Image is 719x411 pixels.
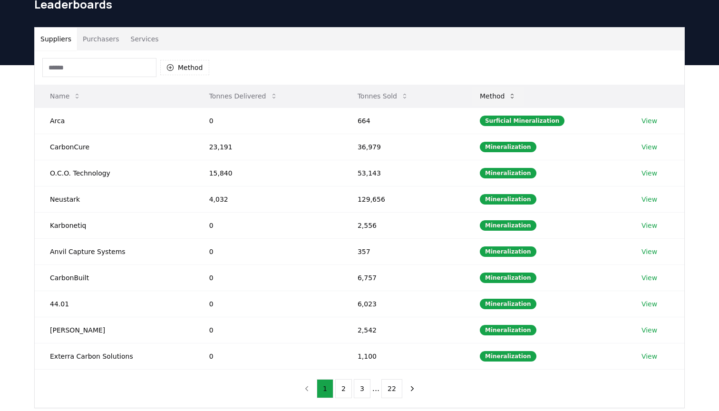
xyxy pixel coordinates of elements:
[194,291,342,317] td: 0
[160,60,209,75] button: Method
[342,291,465,317] td: 6,023
[480,194,536,205] div: Mineralization
[641,325,657,335] a: View
[194,212,342,238] td: 0
[480,246,536,257] div: Mineralization
[194,317,342,343] td: 0
[372,383,379,394] li: ...
[194,343,342,369] td: 0
[35,264,194,291] td: CarbonBuilt
[480,273,536,283] div: Mineralization
[77,28,125,50] button: Purchasers
[335,379,352,398] button: 2
[641,352,657,361] a: View
[350,87,416,106] button: Tonnes Sold
[342,186,465,212] td: 129,656
[194,108,342,134] td: 0
[35,238,194,264] td: Anvil Capture Systems
[35,212,194,238] td: Karbonetiq
[342,212,465,238] td: 2,556
[35,28,77,50] button: Suppliers
[641,116,657,126] a: View
[342,317,465,343] td: 2,542
[404,379,420,398] button: next page
[381,379,402,398] button: 22
[317,379,333,398] button: 1
[641,221,657,230] a: View
[480,220,536,231] div: Mineralization
[480,116,564,126] div: Surficial Mineralization
[472,87,524,106] button: Method
[35,317,194,343] td: [PERSON_NAME]
[342,160,465,186] td: 53,143
[125,28,165,50] button: Services
[35,108,194,134] td: Arca
[194,238,342,264] td: 0
[194,160,342,186] td: 15,840
[641,195,657,204] a: View
[194,186,342,212] td: 4,032
[194,264,342,291] td: 0
[42,87,88,106] button: Name
[342,108,465,134] td: 664
[641,247,657,256] a: View
[480,299,536,309] div: Mineralization
[35,160,194,186] td: O.C.O. Technology
[202,87,285,106] button: Tonnes Delivered
[641,142,657,152] a: View
[641,299,657,309] a: View
[342,238,465,264] td: 357
[342,134,465,160] td: 36,979
[641,168,657,178] a: View
[480,325,536,335] div: Mineralization
[342,264,465,291] td: 6,757
[35,343,194,369] td: Exterra Carbon Solutions
[35,186,194,212] td: Neustark
[480,142,536,152] div: Mineralization
[480,168,536,178] div: Mineralization
[480,351,536,362] div: Mineralization
[342,343,465,369] td: 1,100
[354,379,370,398] button: 3
[194,134,342,160] td: 23,191
[35,134,194,160] td: CarbonCure
[641,273,657,283] a: View
[35,291,194,317] td: 44.01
